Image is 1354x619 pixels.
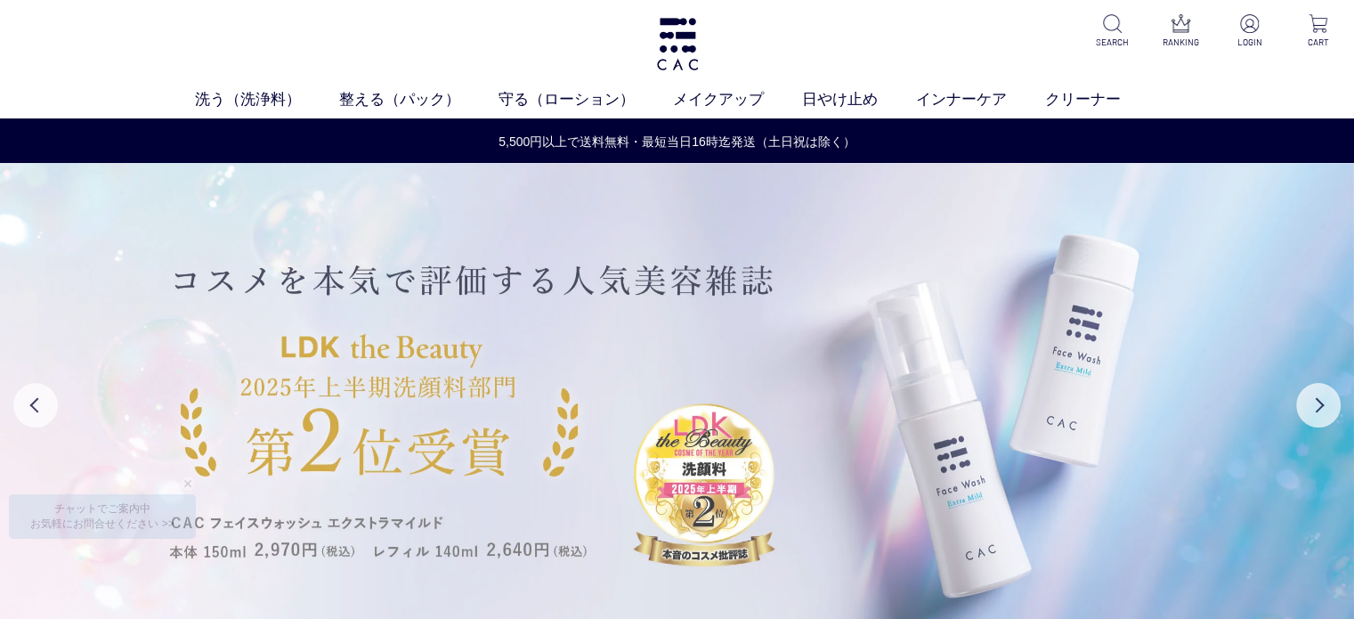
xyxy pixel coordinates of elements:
img: tab_keywords_by_traffic_grey.svg [187,105,201,119]
a: 洗う（洗浄料） [195,88,339,111]
a: LOGIN [1228,14,1271,49]
a: インナーケア [916,88,1045,111]
p: RANKING [1159,36,1203,49]
a: RANKING [1159,14,1203,49]
div: v 4.0.25 [50,29,87,43]
img: website_grey.svg [28,46,43,62]
button: Previous [13,383,58,428]
a: クリーナー [1045,88,1159,111]
div: キーワード流入 [207,107,287,118]
img: logo_orange.svg [28,29,43,43]
a: 守る（ローション） [499,88,673,111]
a: 整える（パック） [339,88,499,111]
div: ドメイン: [DOMAIN_NAME] [46,46,206,62]
button: Next [1296,383,1341,428]
div: ドメイン概要 [80,107,149,118]
a: 5,500円以上で送料無料・最短当日16時迄発送（土日祝は除く） [1,133,1353,151]
a: 日やけ止め [802,88,916,111]
p: CART [1296,36,1340,49]
p: LOGIN [1228,36,1271,49]
a: CART [1296,14,1340,49]
img: logo [654,18,701,70]
a: SEARCH [1090,14,1134,49]
img: tab_domain_overview_orange.svg [61,105,75,119]
a: メイクアップ [673,88,802,111]
p: SEARCH [1090,36,1134,49]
